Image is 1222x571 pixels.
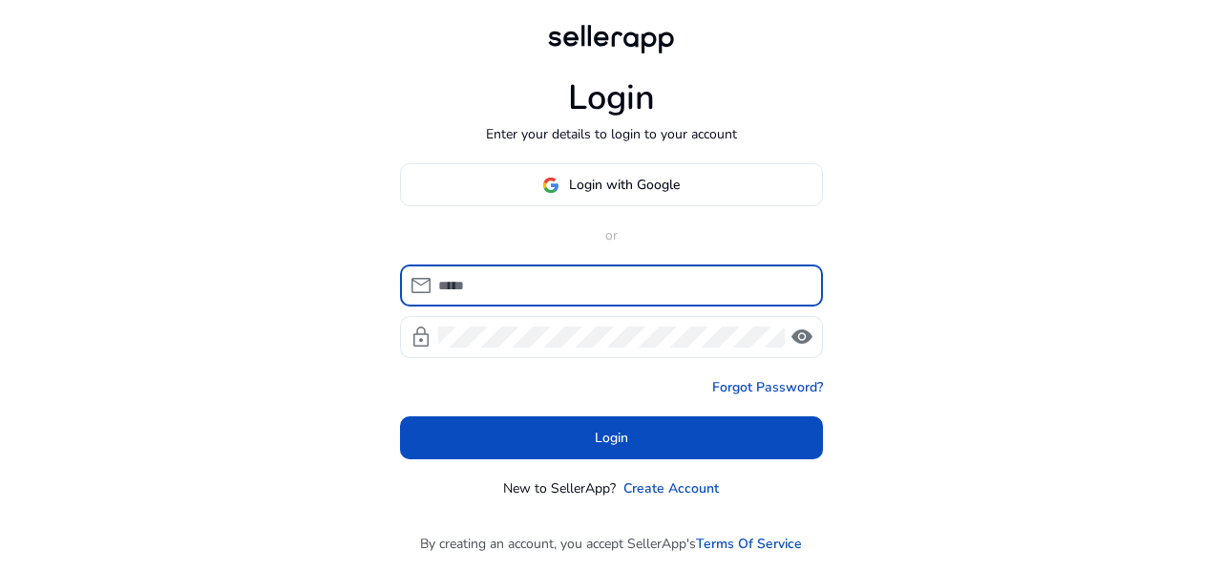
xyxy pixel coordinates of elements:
button: Login [400,416,823,459]
p: or [400,225,823,245]
span: Login with Google [569,175,680,195]
p: Enter your details to login to your account [486,124,737,144]
span: visibility [790,326,813,349]
span: mail [410,274,432,297]
h1: Login [568,77,655,118]
a: Forgot Password? [712,377,823,397]
a: Create Account [623,478,719,498]
p: New to SellerApp? [503,478,616,498]
span: lock [410,326,432,349]
span: Login [595,428,628,448]
a: Terms Of Service [696,534,802,554]
img: google-logo.svg [542,177,559,194]
button: Login with Google [400,163,823,206]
